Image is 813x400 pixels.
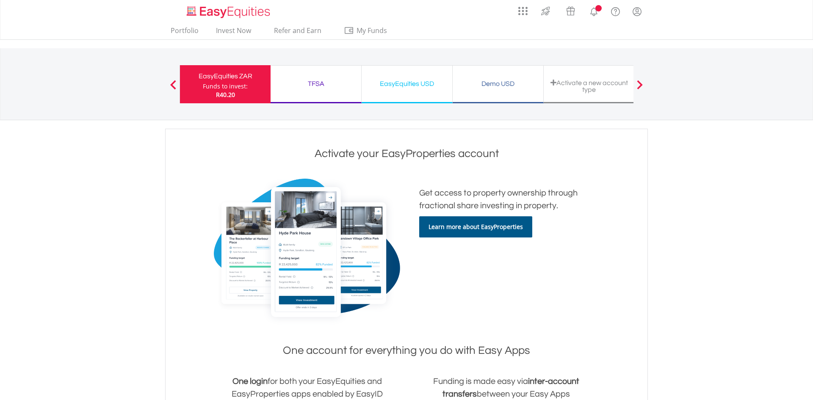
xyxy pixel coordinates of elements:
a: Home page [183,2,274,19]
div: EasyEquities USD [367,78,447,90]
h1: One account for everything you do with Easy Apps [168,343,645,358]
a: My Profile [626,2,648,21]
a: Notifications [583,2,605,19]
a: AppsGrid [513,2,533,16]
b: One login [232,377,268,386]
a: Invest Now [213,26,254,39]
a: Refer and Earn [265,26,330,39]
div: EasyEquities ZAR [185,70,265,82]
div: Activate a new account type [549,79,629,93]
a: FAQ's and Support [605,2,626,19]
img: Cards showing screenshots of EasyProperties [214,178,400,326]
span: R40.20 [216,91,235,99]
a: Portfolio [167,26,202,39]
span: Refer and Earn [274,26,321,35]
a: Vouchers [558,2,583,18]
span: My Funds [344,25,399,36]
a: Learn more about EasyProperties [419,216,532,237]
h2: Get access to property ownership through fractional share investing in property. [419,187,593,212]
div: TFSA [276,78,356,90]
div: Funds to invest: [203,82,248,91]
img: thrive-v2.svg [539,4,553,18]
h1: Activate your EasyProperties account [168,146,645,161]
img: vouchers-v2.svg [564,4,578,18]
img: EasyEquities_Logo.png [185,5,274,19]
img: grid-menu-icon.svg [518,6,528,16]
div: Demo USD [458,78,538,90]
